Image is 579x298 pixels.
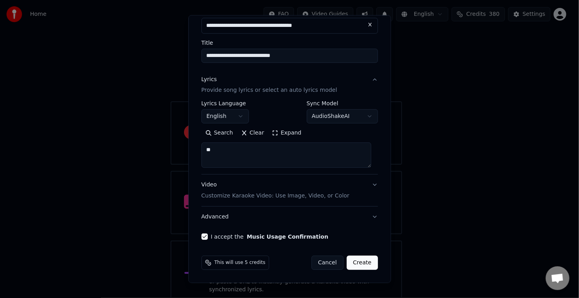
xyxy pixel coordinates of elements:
label: Sync Model [307,101,378,106]
div: Video [201,181,349,200]
button: Create [347,256,378,270]
button: Cancel [311,256,344,270]
button: VideoCustomize Karaoke Video: Use Image, Video, or Color [201,175,378,207]
button: I accept the [247,234,328,240]
button: Expand [268,127,305,140]
button: Clear [237,127,268,140]
p: Provide song lyrics or select an auto lyrics model [201,87,337,95]
label: Lyrics Language [201,101,249,106]
div: LyricsProvide song lyrics or select an auto lyrics model [201,101,378,175]
button: Search [201,127,237,140]
div: Lyrics [201,76,217,84]
button: Advanced [201,207,378,228]
span: This will use 5 credits [215,260,266,266]
p: Customize Karaoke Video: Use Image, Video, or Color [201,192,349,200]
label: Title [201,40,378,46]
button: LyricsProvide song lyrics or select an auto lyrics model [201,69,378,101]
label: I accept the [211,234,328,240]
